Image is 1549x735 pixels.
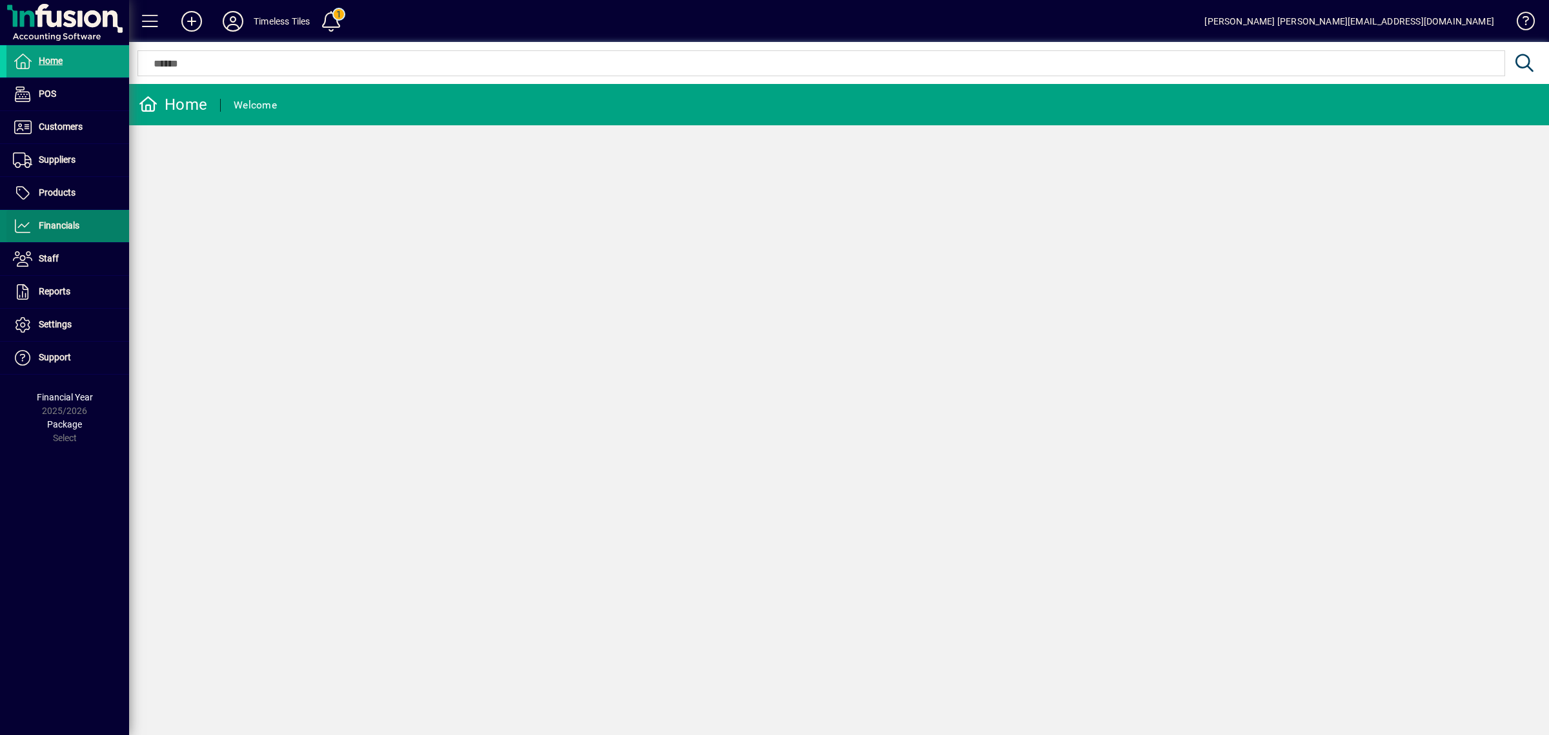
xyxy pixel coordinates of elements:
span: Suppliers [39,154,76,165]
a: Support [6,342,129,374]
a: Staff [6,243,129,275]
a: Customers [6,111,129,143]
a: Knowledge Base [1507,3,1533,45]
span: POS [39,88,56,99]
a: Settings [6,309,129,341]
button: Profile [212,10,254,33]
div: [PERSON_NAME] [PERSON_NAME][EMAIL_ADDRESS][DOMAIN_NAME] [1204,11,1494,32]
div: Welcome [234,95,277,116]
span: Reports [39,286,70,296]
div: Timeless Tiles [254,11,310,32]
span: Financial Year [37,392,93,402]
a: Reports [6,276,129,308]
span: Products [39,187,76,198]
span: Customers [39,121,83,132]
span: Home [39,56,63,66]
span: Support [39,352,71,362]
a: Suppliers [6,144,129,176]
span: Financials [39,220,79,231]
div: Home [139,94,207,115]
span: Settings [39,319,72,329]
a: Products [6,177,129,209]
span: Package [47,419,82,430]
a: POS [6,78,129,110]
span: Staff [39,253,59,264]
button: Add [171,10,212,33]
a: Financials [6,210,129,242]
